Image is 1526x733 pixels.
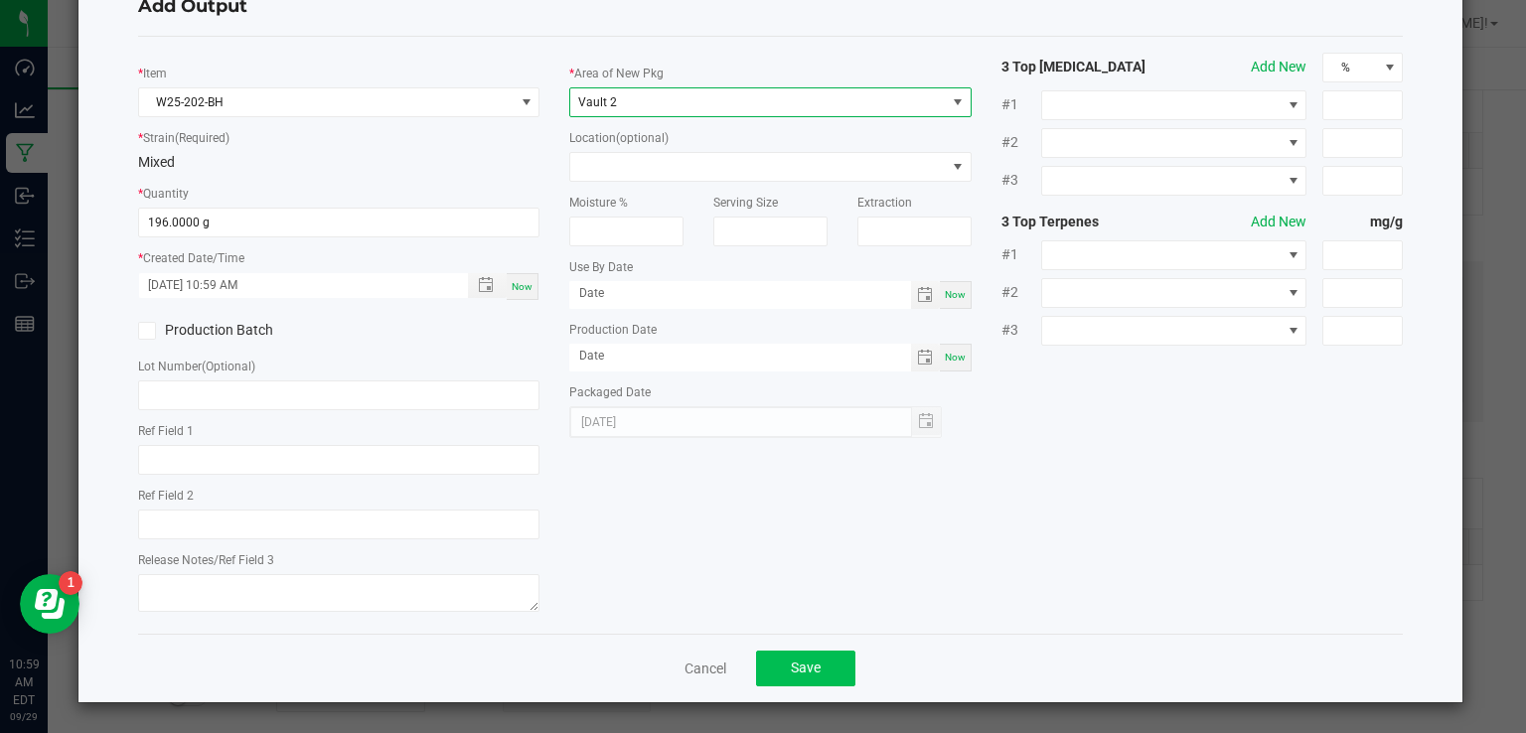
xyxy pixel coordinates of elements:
label: Lot Number [138,358,255,375]
span: Now [945,352,966,363]
label: Use By Date [569,258,633,276]
span: (Required) [175,131,229,145]
label: Ref Field 1 [138,422,194,440]
iframe: Resource center [20,574,79,634]
label: Created Date/Time [143,249,244,267]
label: Location [569,129,669,147]
label: Area of New Pkg [574,65,664,82]
span: Vault 2 [578,95,617,109]
input: Date [569,281,911,306]
span: #2 [1001,282,1041,303]
label: Production Date [569,321,657,339]
span: (optional) [616,131,669,145]
a: Cancel [685,659,726,678]
span: Mixed [138,154,175,170]
label: Extraction [857,194,912,212]
span: Toggle popup [468,273,507,298]
iframe: Resource center unread badge [59,571,82,595]
span: Toggle calendar [911,344,940,371]
span: Now [512,281,533,292]
button: Add New [1251,212,1306,232]
input: Date [569,344,911,368]
button: Add New [1251,57,1306,77]
label: Moisture % [569,194,628,212]
label: Packaged Date [569,383,651,401]
span: #1 [1001,94,1041,115]
span: #3 [1001,170,1041,191]
strong: 3 Top [MEDICAL_DATA] [1001,57,1162,77]
label: Serving Size [713,194,778,212]
label: Production Batch [138,320,324,341]
input: Created Datetime [139,273,448,298]
span: #2 [1001,132,1041,153]
strong: 3 Top Terpenes [1001,212,1162,232]
span: Now [945,289,966,300]
span: Save [791,660,821,675]
label: Strain [143,129,229,147]
label: Release Notes/Ref Field 3 [138,551,274,569]
span: #3 [1001,320,1041,341]
strong: mg/g [1322,212,1403,232]
button: Save [756,651,855,686]
label: Quantity [143,185,189,203]
span: (Optional) [202,360,255,373]
span: W25-202-BH [139,88,515,116]
span: #1 [1001,244,1041,265]
label: Item [143,65,167,82]
span: % [1323,54,1377,81]
span: Toggle calendar [911,281,940,309]
label: Ref Field 2 [138,487,194,505]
